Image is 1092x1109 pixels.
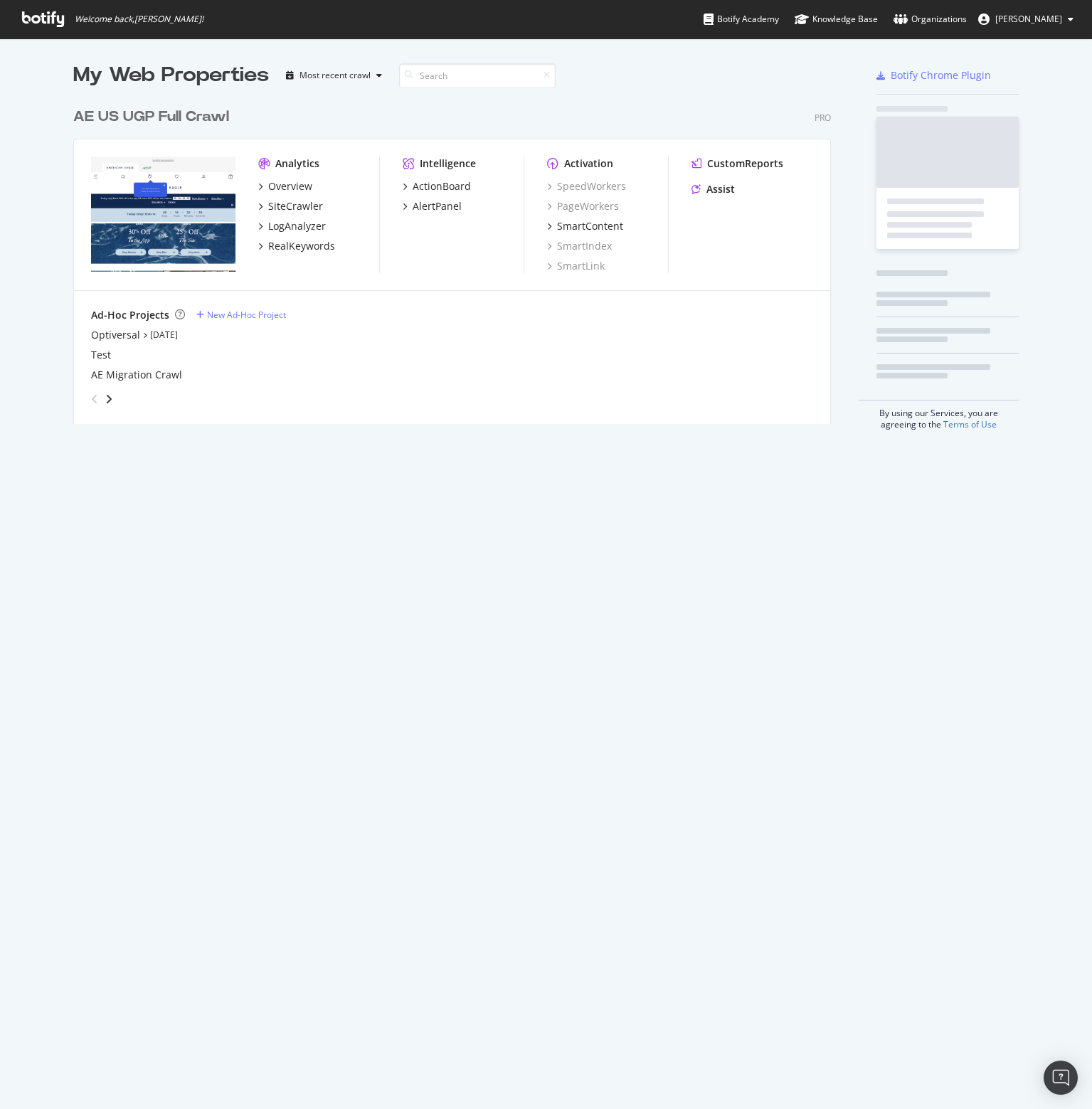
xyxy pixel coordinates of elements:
[258,239,335,253] a: RealKeywords
[73,107,229,127] div: AE US UGP Full Crawl
[815,112,831,124] div: Pro
[268,239,335,253] div: RealKeywords
[691,156,783,171] a: CustomReports
[557,219,623,233] div: SmartContent
[859,400,1019,430] div: By using our Services, you are agreeing to the
[258,179,312,193] a: Overview
[275,156,319,171] div: Analytics
[85,388,104,410] div: angle-left
[73,61,269,90] div: My Web Properties
[91,156,235,272] img: www.ae.com
[691,182,735,196] a: Assist
[547,219,623,233] a: SmartContent
[876,68,991,83] a: Botify Chrome Plugin
[399,63,556,88] input: Search
[547,179,626,193] a: SpeedWorkers
[894,12,967,26] div: Organizations
[207,309,286,321] div: New Ad-Hoc Project
[795,12,878,26] div: Knowledge Base
[150,329,178,341] a: [DATE]
[891,68,991,83] div: Botify Chrome Plugin
[707,156,783,171] div: CustomReports
[91,348,111,362] a: Test
[104,392,114,406] div: angle-right
[413,199,462,213] div: AlertPanel
[943,418,997,430] a: Terms of Use
[91,308,169,322] div: Ad-Hoc Projects
[967,8,1085,31] button: [PERSON_NAME]
[995,13,1062,25] span: Eric Hammond
[403,199,462,213] a: AlertPanel
[299,71,371,80] div: Most recent crawl
[268,199,323,213] div: SiteCrawler
[1044,1061,1078,1095] div: Open Intercom Messenger
[403,179,471,193] a: ActionBoard
[73,90,842,424] div: grid
[420,156,476,171] div: Intelligence
[268,219,326,233] div: LogAnalyzer
[706,182,735,196] div: Assist
[413,179,471,193] div: ActionBoard
[564,156,613,171] div: Activation
[280,64,388,87] button: Most recent crawl
[547,259,605,273] a: SmartLink
[75,14,203,25] span: Welcome back, [PERSON_NAME] !
[704,12,779,26] div: Botify Academy
[91,328,140,342] a: Optiversal
[547,239,612,253] a: SmartIndex
[547,199,619,213] a: PageWorkers
[258,219,326,233] a: LogAnalyzer
[196,309,286,321] a: New Ad-Hoc Project
[73,107,235,127] a: AE US UGP Full Crawl
[91,368,182,382] a: AE Migration Crawl
[258,199,323,213] a: SiteCrawler
[268,179,312,193] div: Overview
